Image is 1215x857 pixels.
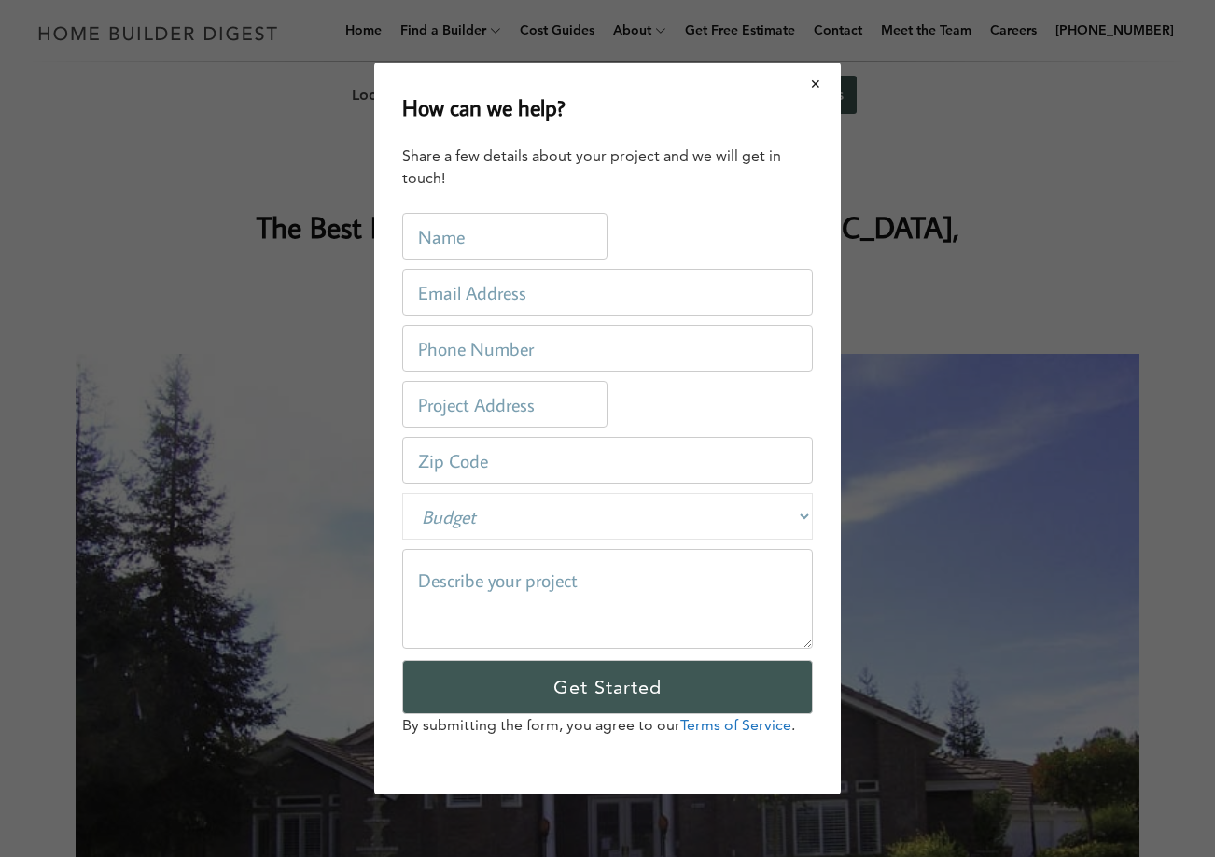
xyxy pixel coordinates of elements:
[402,325,813,372] input: Phone Number
[402,145,813,190] div: Share a few details about your project and we will get in touch!
[402,213,607,260] input: Name
[402,714,813,737] p: By submitting the form, you agree to our .
[791,64,841,104] button: Close modal
[402,269,813,316] input: Email Address
[402,437,813,484] input: Zip Code
[680,716,791,734] a: Terms of Service
[402,91,566,124] h2: How can we help?
[402,660,813,714] input: Get Started
[402,381,607,428] input: Project Address
[1122,764,1193,835] iframe: Drift Widget Chat Controller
